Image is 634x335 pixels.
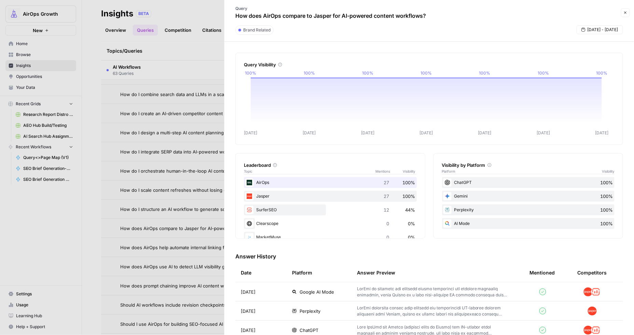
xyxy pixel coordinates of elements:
[403,179,415,186] span: 100%
[357,286,508,298] p: LorEmi do sitametc adi elitsedd eiusmo temporinci utl etdolore magnaaliq enimadmin, venia Quisno ...
[244,204,417,215] div: SurferSEO
[300,289,334,295] span: Google AI Mode
[403,169,417,174] span: Visibility
[601,193,613,200] span: 100%
[292,263,312,282] div: Platform
[244,191,417,202] div: Jasper
[235,5,426,12] p: Query
[245,192,253,200] img: fp0dg114vt0u1b5c1qb312y1bryo
[384,206,389,213] span: 12
[235,252,623,260] h3: Answer History
[245,70,257,76] tspan: 100%
[244,232,417,243] div: MarketMuse
[244,169,376,174] span: Topic
[588,306,597,316] img: fp0dg114vt0u1b5c1qb312y1bryo
[300,308,320,314] span: Perplexity
[602,169,615,174] span: Visibility
[235,12,426,20] p: How does AirOps compare to Jasper for AI-powered content workflows?
[601,206,613,213] span: 100%
[577,269,607,276] div: Competitors
[403,193,415,200] span: 100%
[387,220,389,227] span: 0
[387,234,389,241] span: 0
[241,308,256,314] span: [DATE]
[591,287,601,297] img: w57jo3udkqo1ra9pp5ane7em8etm
[300,327,318,334] span: ChatGPT
[421,70,432,76] tspan: 100%
[357,263,519,282] div: Answer Preview
[442,177,615,188] div: ChatGPT
[595,131,609,136] tspan: [DATE]
[442,218,615,229] div: AI Mode
[442,204,615,215] div: Perplexity
[405,206,415,213] span: 44%
[478,131,492,136] tspan: [DATE]
[583,287,593,297] img: fp0dg114vt0u1b5c1qb312y1bryo
[577,25,623,34] button: [DATE] - [DATE]
[245,206,253,214] img: w57jo3udkqo1ra9pp5ane7em8etm
[362,70,373,76] tspan: 100%
[361,131,374,136] tspan: [DATE]
[244,218,417,229] div: Clearscope
[303,131,316,136] tspan: [DATE]
[420,131,433,136] tspan: [DATE]
[479,70,491,76] tspan: 100%
[442,162,615,169] div: Visibility by Platform
[245,178,253,187] img: yjux4x3lwinlft1ym4yif8lrli78
[408,220,415,227] span: 0%
[529,263,555,282] div: Mentioned
[384,193,389,200] span: 27
[244,131,258,136] tspan: [DATE]
[538,70,549,76] tspan: 100%
[357,305,508,317] p: LorEmi dolorsita consec adip elitsedd eiu temporincidi UT-laboree dolorem aliquaeni admi Veniam, ...
[304,70,315,76] tspan: 100%
[241,289,256,295] span: [DATE]
[384,179,389,186] span: 27
[591,325,601,335] img: w57jo3udkqo1ra9pp5ane7em8etm
[408,234,415,241] span: 0%
[442,191,615,202] div: Gemini
[601,220,613,227] span: 100%
[601,179,613,186] span: 100%
[596,70,608,76] tspan: 100%
[583,325,593,335] img: fp0dg114vt0u1b5c1qb312y1bryo
[537,131,550,136] tspan: [DATE]
[244,177,417,188] div: AirOps
[244,61,615,68] div: Query Visibility
[244,162,417,169] div: Leaderboard
[376,169,403,174] span: Mentions
[588,27,618,33] span: [DATE] - [DATE]
[243,27,271,33] span: Brand Related
[241,327,256,334] span: [DATE]
[241,263,251,282] div: Date
[245,233,253,241] img: 8as9tpzhc348q5rxcvki1oae0hhd
[442,169,456,174] span: Platform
